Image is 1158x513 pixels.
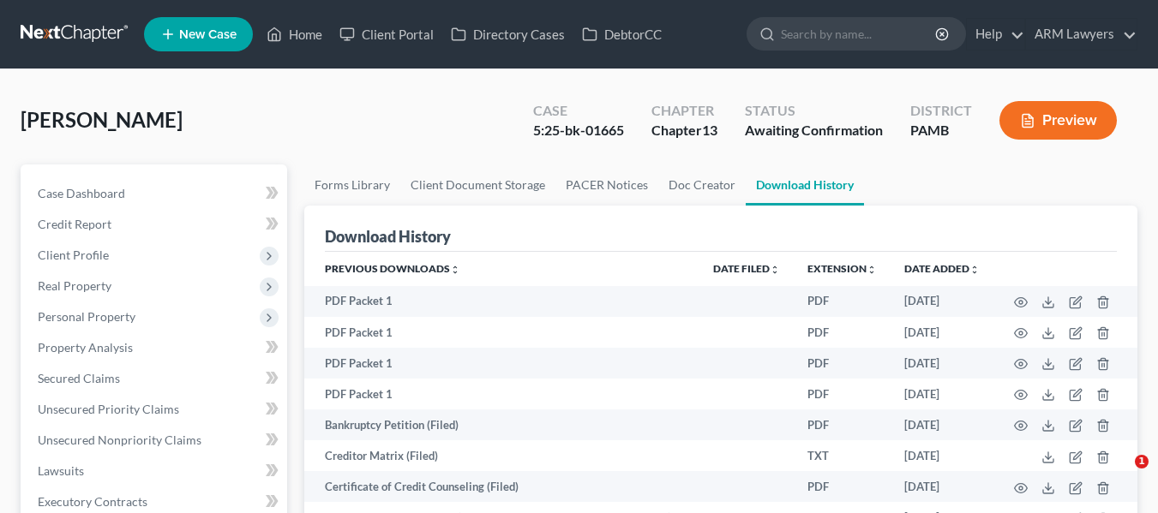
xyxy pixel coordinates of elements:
[325,262,460,275] a: Previous Downloadsunfold_more
[24,456,287,486] a: Lawsuits
[651,101,717,121] div: Chapter
[967,19,1024,50] a: Help
[794,440,891,471] td: TXT
[24,209,287,240] a: Credit Report
[867,265,877,275] i: unfold_more
[807,262,877,275] a: Extensionunfold_more
[533,121,624,140] div: 5:25-bk-01665
[179,28,237,41] span: New Case
[325,226,451,247] div: Download History
[891,348,993,379] td: [DATE]
[891,286,993,317] td: [DATE]
[533,101,624,121] div: Case
[38,309,135,324] span: Personal Property
[891,409,993,440] td: [DATE]
[258,19,331,50] a: Home
[38,463,84,478] span: Lawsuits
[794,409,891,440] td: PDF
[651,121,717,140] div: Chapter
[794,286,891,317] td: PDF
[891,317,993,348] td: [DATE]
[891,440,993,471] td: [DATE]
[450,265,460,275] i: unfold_more
[573,19,670,50] a: DebtorCC
[555,164,658,206] a: PACER Notices
[38,371,120,385] span: Secured Claims
[304,286,699,317] td: PDF Packet 1
[21,107,183,132] span: [PERSON_NAME]
[713,262,780,275] a: Date Filedunfold_more
[38,186,125,200] span: Case Dashboard
[794,348,891,379] td: PDF
[38,217,111,231] span: Credit Report
[794,317,891,348] td: PDF
[1100,455,1141,496] iframe: Intercom live chat
[904,262,980,275] a: Date addedunfold_more
[38,278,111,293] span: Real Property
[331,19,442,50] a: Client Portal
[891,471,993,502] td: [DATE]
[304,409,699,440] td: Bankruptcy Petition (Filed)
[304,348,699,379] td: PDF Packet 1
[304,379,699,409] td: PDF Packet 1
[304,471,699,502] td: Certificate of Credit Counseling (Filed)
[400,164,555,206] a: Client Document Storage
[24,425,287,456] a: Unsecured Nonpriority Claims
[1135,455,1149,468] span: 1
[38,494,147,509] span: Executory Contracts
[38,402,179,416] span: Unsecured Priority Claims
[38,340,133,355] span: Property Analysis
[24,332,287,363] a: Property Analysis
[794,471,891,502] td: PDF
[304,317,699,348] td: PDF Packet 1
[38,432,201,447] span: Unsecured Nonpriority Claims
[702,122,717,138] span: 13
[304,440,699,471] td: Creditor Matrix (Filed)
[745,121,883,140] div: Awaiting Confirmation
[1026,19,1137,50] a: ARM Lawyers
[746,164,864,206] a: Download History
[794,379,891,409] td: PDF
[24,394,287,425] a: Unsecured Priority Claims
[658,164,746,206] a: Doc Creator
[442,19,573,50] a: Directory Cases
[38,248,109,262] span: Client Profile
[781,18,938,50] input: Search by name...
[24,363,287,394] a: Secured Claims
[910,101,972,121] div: District
[24,178,287,209] a: Case Dashboard
[770,265,780,275] i: unfold_more
[891,379,993,409] td: [DATE]
[304,164,400,206] a: Forms Library
[745,101,883,121] div: Status
[999,101,1117,140] button: Preview
[910,121,972,140] div: PAMB
[969,265,980,275] i: unfold_more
